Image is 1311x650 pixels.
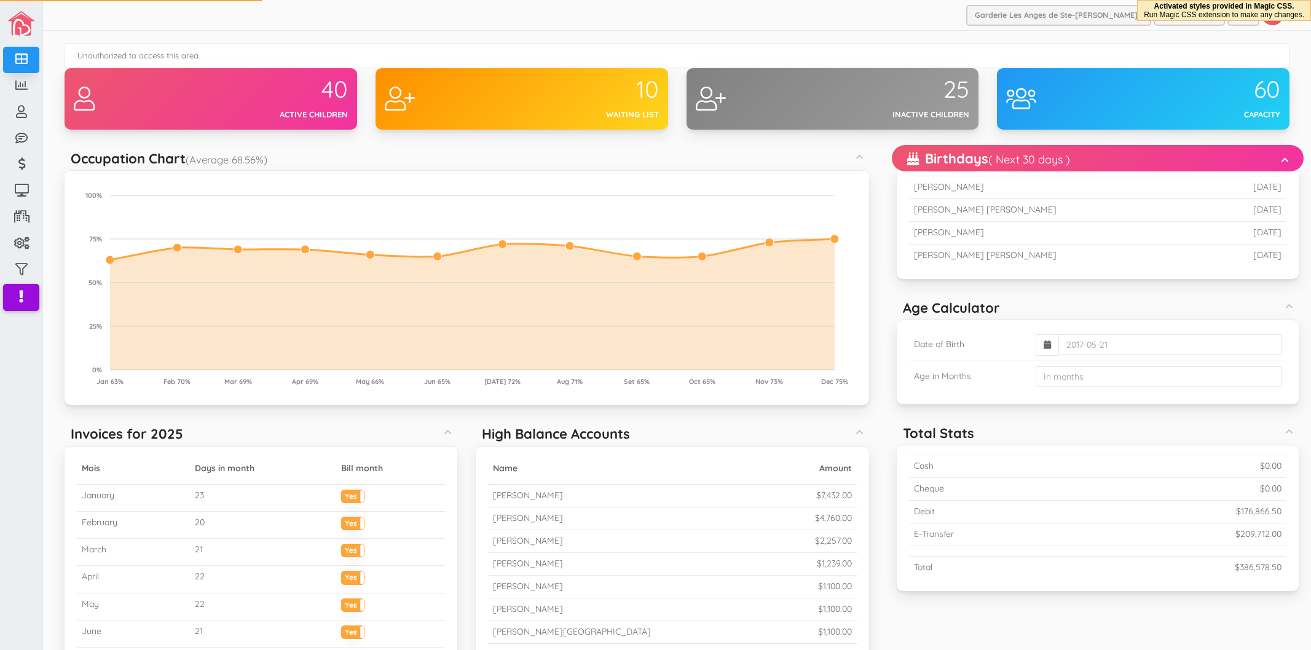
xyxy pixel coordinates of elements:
tspan: Jun 65% [424,377,451,386]
tspan: Mar 69% [224,377,252,386]
td: March [77,539,190,566]
tspan: [DATE] 72% [484,377,521,386]
td: April [77,566,190,593]
td: [DATE] [1211,244,1286,266]
td: $209,712.00 [1085,523,1286,546]
div: 60 [1143,77,1280,103]
td: Cash [909,455,1086,478]
h5: Birthdays [907,151,1070,166]
td: [PERSON_NAME] [909,176,1211,198]
td: January [77,484,190,511]
td: Age in Months [909,361,1031,392]
td: [PERSON_NAME] [PERSON_NAME] [909,244,1211,266]
h5: Invoices for 2025 [71,426,183,441]
label: Yes [342,544,364,554]
label: Yes [342,490,364,499]
small: [PERSON_NAME][GEOGRAPHIC_DATA] [493,626,651,637]
h5: Bill month [341,464,440,473]
tspan: Jan 63% [96,377,124,386]
tspan: Oct 65% [689,377,715,386]
tspan: 50% [89,278,102,287]
div: Unauthorized to access this area [65,43,1289,68]
small: $2,257.00 [815,535,852,546]
td: 21 [190,539,336,566]
td: 21 [190,620,336,647]
td: February [77,512,190,539]
small: [PERSON_NAME] [493,512,563,523]
td: $0.00 [1085,455,1286,478]
small: ( Next 30 days ) [988,152,1070,166]
small: [PERSON_NAME] [493,535,563,546]
h5: Amount [786,464,852,473]
h5: High Balance Accounts [482,426,630,441]
div: Activated styles provided in Magic CSS. [1144,2,1304,19]
tspan: Set 65% [624,377,650,386]
div: Waiting list [522,109,659,120]
small: $1,100.00 [818,581,852,592]
small: [PERSON_NAME] [493,603,563,614]
label: Yes [342,571,364,581]
tspan: Nov 73% [755,377,783,386]
label: Yes [342,599,364,608]
tspan: Aug 71% [557,377,583,386]
h5: Age Calculator [903,300,1000,315]
input: In months [1036,366,1281,387]
td: 22 [190,566,336,593]
td: 22 [190,593,336,620]
td: Debit [909,501,1086,523]
td: 20 [190,512,336,539]
small: $7,432.00 [816,490,852,501]
label: Yes [342,517,364,527]
small: [PERSON_NAME] [493,581,563,592]
small: $4,760.00 [815,512,852,523]
td: June [77,620,190,647]
td: [DATE] [1211,221,1286,244]
tspan: May 66% [356,377,384,386]
label: Yes [342,626,364,635]
div: 40 [211,77,348,103]
h5: Total Stats [903,426,974,441]
div: Inactive children [832,109,969,120]
h5: Occupation Chart [71,151,267,166]
span: Run Magic CSS extension to make any changes. [1144,10,1304,19]
img: image [7,11,35,36]
small: $1,100.00 [818,603,852,614]
tspan: Feb 70% [163,377,191,386]
small: $1,239.00 [817,558,852,569]
div: 25 [832,77,969,103]
td: $0.00 [1085,478,1286,501]
h5: Days in month [195,464,331,473]
div: Active children [211,109,348,120]
div: Capacity [1143,109,1280,120]
tspan: 100% [85,191,102,200]
small: [PERSON_NAME] [493,490,563,501]
input: 2017-05-21 [1058,334,1281,355]
td: Date of Birth [909,329,1031,361]
td: $176,866.50 [1085,501,1286,523]
tspan: 25% [89,321,102,330]
tspan: 0% [92,365,102,374]
td: $386,578.50 [1085,557,1286,579]
td: E-Transfer [909,523,1086,546]
td: [DATE] [1211,176,1286,198]
div: 10 [522,77,659,103]
td: May [77,593,190,620]
small: (Average 68.56%) [186,153,267,166]
small: [PERSON_NAME] [493,558,563,569]
iframe: chat widget [1259,601,1299,638]
tspan: Apr 69% [292,377,318,386]
td: [PERSON_NAME] [PERSON_NAME] [909,198,1211,221]
small: $1,100.00 [818,626,852,637]
tspan: 75% [89,235,102,243]
h5: Name [493,464,776,473]
td: [PERSON_NAME] [909,221,1211,244]
tspan: Dec 75% [821,377,848,386]
td: 23 [190,484,336,511]
td: Total [909,557,1086,579]
td: Cheque [909,478,1086,501]
td: [DATE] [1211,198,1286,221]
h5: Mois [82,464,185,473]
